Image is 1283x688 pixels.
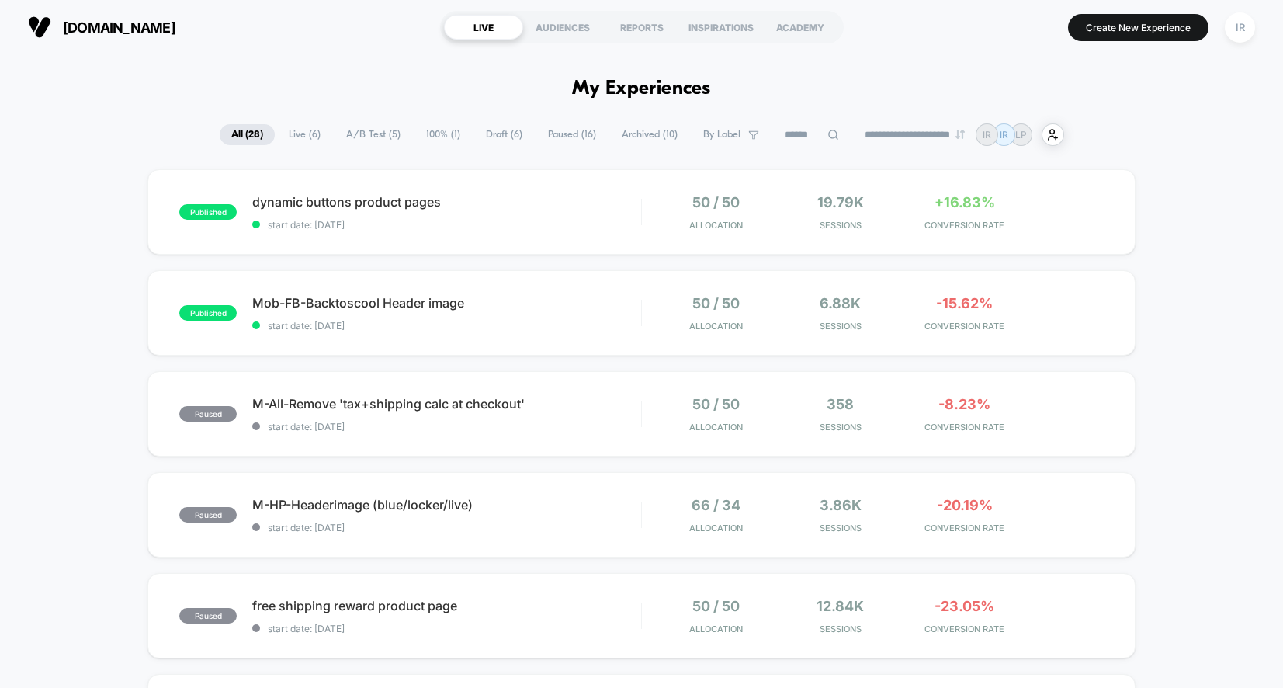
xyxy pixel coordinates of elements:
div: LIVE [444,15,523,40]
span: Allocation [689,422,743,433]
span: start date: [DATE] [252,421,641,433]
span: -15.62% [936,295,993,311]
span: paused [179,406,237,422]
span: Sessions [782,523,898,533]
span: M-All-Remove 'tax+shipping calc at checkout' [252,396,641,412]
span: start date: [DATE] [252,320,641,332]
span: Sessions [782,422,898,433]
span: 19.79k [817,194,864,210]
span: -20.19% [937,497,993,513]
span: Archived ( 10 ) [610,124,689,145]
span: CONVERSION RATE [907,220,1023,231]
span: 50 / 50 [692,598,740,614]
span: -8.23% [938,396,990,412]
span: CONVERSION RATE [907,523,1023,533]
span: Sessions [782,220,898,231]
span: Allocation [689,624,743,634]
span: +16.83% [935,194,995,210]
span: Mob-FB-Backtoscool Header image [252,295,641,311]
button: IR [1220,12,1260,43]
span: Paused ( 16 ) [536,124,608,145]
span: Allocation [689,523,743,533]
span: CONVERSION RATE [907,422,1023,433]
span: Draft ( 6 ) [474,124,534,145]
span: Sessions [782,321,898,332]
span: A/B Test ( 5 ) [335,124,412,145]
span: 6.88k [820,295,861,311]
div: ACADEMY [761,15,840,40]
span: 100% ( 1 ) [414,124,472,145]
span: dynamic buttons product pages [252,194,641,210]
p: IR [983,129,991,141]
p: LP [1015,129,1027,141]
span: start date: [DATE] [252,522,641,533]
span: free shipping reward product page [252,598,641,613]
div: AUDIENCES [523,15,602,40]
span: paused [179,608,237,624]
span: M-HP-Headerimage (blue/locker/live) [252,497,641,513]
span: start date: [DATE] [252,219,641,231]
span: 3.86k [820,497,862,513]
img: end [955,130,965,139]
span: -23.05% [935,598,994,614]
button: [DOMAIN_NAME] [23,15,180,40]
span: 50 / 50 [692,295,740,311]
span: published [179,305,237,321]
span: All ( 28 ) [220,124,275,145]
span: [DOMAIN_NAME] [63,19,175,36]
span: start date: [DATE] [252,623,641,634]
span: Sessions [782,624,898,634]
img: Visually logo [28,16,51,39]
span: Live ( 6 ) [277,124,332,145]
span: 66 / 34 [692,497,740,513]
span: CONVERSION RATE [907,624,1023,634]
div: REPORTS [602,15,681,40]
div: INSPIRATIONS [681,15,761,40]
h1: My Experiences [572,78,711,100]
span: published [179,204,237,220]
span: Allocation [689,321,743,332]
span: CONVERSION RATE [907,321,1023,332]
p: IR [1000,129,1008,141]
span: Allocation [689,220,743,231]
span: 12.84k [817,598,864,614]
span: paused [179,507,237,523]
span: 358 [827,396,854,412]
div: IR [1225,12,1255,43]
span: 50 / 50 [692,396,740,412]
span: By Label [703,129,740,141]
button: Create New Experience [1068,14,1208,41]
span: 50 / 50 [692,194,740,210]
